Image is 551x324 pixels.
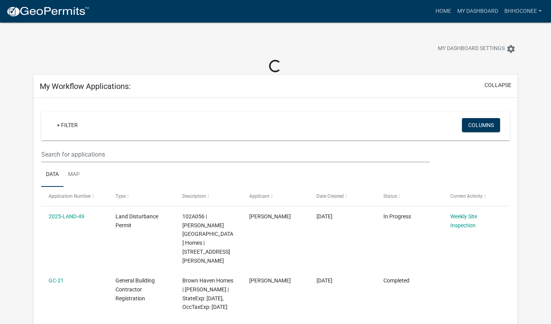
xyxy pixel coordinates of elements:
[242,187,309,206] datatable-header-cell: Applicant
[41,146,430,162] input: Search for applications
[49,193,91,199] span: Application Number
[443,187,510,206] datatable-header-cell: Current Activity
[115,213,158,228] span: Land Disturbance Permit
[317,193,344,199] span: Date Created
[49,277,64,284] a: GC-21
[432,41,522,56] button: My Dashboard Settingssettings
[383,277,409,284] span: Completed
[108,187,175,206] datatable-header-cell: Type
[249,277,291,284] span: Terrie Moon
[175,187,242,206] datatable-header-cell: Description
[450,193,483,199] span: Current Activity
[432,4,454,19] a: Home
[450,213,477,228] a: Weekly Site Inspection
[317,277,332,284] span: 07/22/2025
[49,213,84,219] a: 2025-LAND-49
[182,277,233,310] span: Brown Haven Homes | John Allen | StateExp: 07/30/2026, OccTaxExp: 12/31/2025
[501,4,545,19] a: BHHOconee
[182,193,206,199] span: Description
[40,82,131,91] h5: My Workflow Applications:
[63,162,84,187] a: Map
[182,213,233,264] span: 102A056 | Terrie Moon - Brown Haven Homes | 115 ELLMAN DR
[376,187,443,206] datatable-header-cell: Status
[115,277,155,301] span: General Building Contractor Registration
[51,118,84,132] a: + Filter
[41,187,108,206] datatable-header-cell: Application Number
[506,44,516,54] i: settings
[485,81,511,89] button: collapse
[249,193,269,199] span: Applicant
[309,187,376,206] datatable-header-cell: Date Created
[249,213,291,219] span: Terrie Moon
[462,118,500,132] button: Columns
[317,213,332,219] span: 07/23/2025
[438,44,505,54] span: My Dashboard Settings
[41,162,63,187] a: Data
[115,193,126,199] span: Type
[383,213,411,219] span: In Progress
[454,4,501,19] a: My Dashboard
[383,193,397,199] span: Status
